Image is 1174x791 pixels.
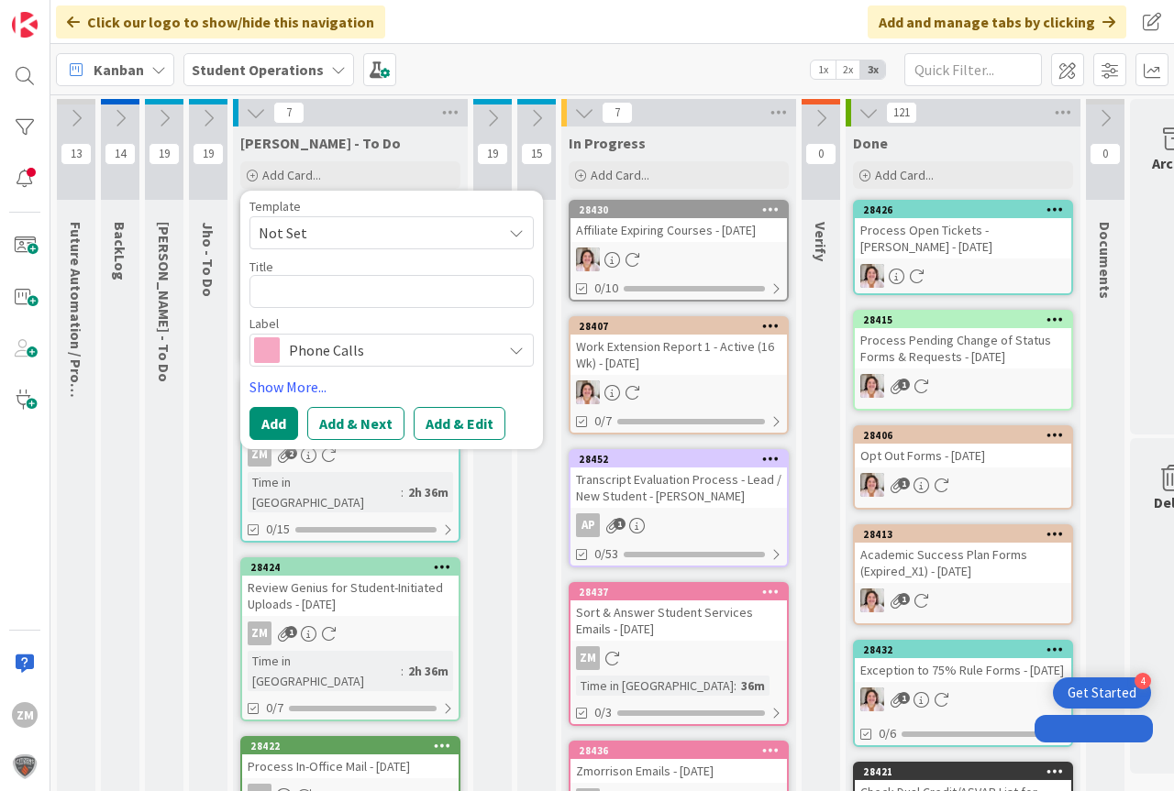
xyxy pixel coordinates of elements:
div: 28426Process Open Tickets - [PERSON_NAME] - [DATE] [855,202,1071,258]
div: 28436Zmorrison Emails - [DATE] [570,742,787,783]
div: Sort & Answer Student Services Emails - [DATE] [570,600,787,641]
div: EW [570,380,787,404]
b: Student Operations [192,60,324,79]
div: Time in [GEOGRAPHIC_DATA] [248,651,401,691]
div: 28424 [242,559,459,576]
span: Add Card... [591,167,649,183]
a: 28426Process Open Tickets - [PERSON_NAME] - [DATE]EW [853,200,1073,295]
div: Opt Out Forms - [DATE] [855,444,1071,467]
span: 13 [61,143,92,165]
a: 28415Process Pending Change of Status Forms & Requests - [DATE]EW [853,310,1073,411]
div: 28437Sort & Answer Student Services Emails - [DATE] [570,584,787,641]
a: 28452Transcript Evaluation Process - Lead / New Student - [PERSON_NAME]AP0/53 [569,449,789,567]
div: 28430 [579,203,787,216]
img: EW [860,374,884,398]
div: 28436 [570,742,787,759]
div: 28430 [570,202,787,218]
span: 3x [860,60,885,79]
span: BackLog [111,222,129,280]
a: 28430Affiliate Expiring Courses - [DATE]EW0/10 [569,200,789,302]
div: 2h 36m [404,661,453,681]
img: EW [860,264,884,288]
span: 0 [805,143,836,165]
div: ZM [576,646,600,670]
div: ZM [242,443,459,467]
input: Quick Filter... [904,53,1042,86]
div: 28407 [579,320,787,333]
span: 1 [898,593,910,605]
span: Zaida - To Do [240,134,401,152]
span: 0/7 [266,698,283,718]
button: Add [249,407,298,440]
div: 28413 [855,526,1071,543]
span: 1 [614,518,626,530]
div: 28424Review Genius for Student-Initiated Uploads - [DATE] [242,559,459,616]
div: ZM [248,621,271,645]
span: 2x [836,60,860,79]
a: 28406Opt Out Forms - [DATE]EW [853,425,1073,510]
img: Visit kanbanzone.com [12,12,38,38]
div: Get Started [1068,684,1136,702]
img: EW [576,380,600,404]
span: 0/53 [594,544,618,564]
span: 0/7 [594,412,612,431]
div: 28424 [250,561,459,574]
div: Review Genius for Student-Initiated Uploads - [DATE] [242,576,459,616]
div: 28406 [855,427,1071,444]
a: Show More... [249,376,534,398]
div: Process Open Tickets - [PERSON_NAME] - [DATE] [855,218,1071,258]
div: 28432Exception to 75% Rule Forms - [DATE] [855,642,1071,682]
span: Jho - To Do [199,222,217,297]
div: 28407 [570,318,787,335]
a: 28437Sort & Answer Student Services Emails - [DATE]ZMTime in [GEOGRAPHIC_DATA]:36m0/3 [569,582,789,726]
div: 28452 [579,453,787,466]
span: 19 [193,143,224,165]
span: 7 [602,102,633,124]
a: 28431Process LOA Forms / Requests / Returns - [DATE]ZMTime in [GEOGRAPHIC_DATA]:2h 36m0/15 [240,379,460,543]
a: 28407Work Extension Report 1 - Active (16 Wk) - [DATE]EW0/7 [569,316,789,434]
div: 28415Process Pending Change of Status Forms & Requests - [DATE] [855,312,1071,368]
span: 0/15 [266,520,290,539]
div: Time in [GEOGRAPHIC_DATA] [248,472,401,512]
span: 1x [811,60,836,79]
div: 28426 [863,203,1071,216]
span: 2 [285,447,297,459]
span: 14 [105,143,136,165]
div: 28415 [863,313,1071,326]
div: Affiliate Expiring Courses - [DATE] [570,218,787,242]
span: 1 [898,478,910,489]
span: Label [249,317,279,330]
span: 0/3 [594,703,612,722]
div: Transcript Evaluation Process - Lead / New Student - [PERSON_NAME] [570,467,787,508]
div: EW [570,247,787,271]
div: 28432 [855,642,1071,658]
span: 0/10 [594,279,618,298]
div: 28415 [855,312,1071,328]
span: : [734,676,737,696]
span: 7 [273,102,305,124]
span: Documents [1096,222,1114,299]
div: Open Get Started checklist, remaining modules: 4 [1053,677,1151,709]
span: Kanban [94,59,144,81]
a: 28424Review Genius for Student-Initiated Uploads - [DATE]ZMTime in [GEOGRAPHIC_DATA]:2h 36m0/7 [240,557,460,721]
div: 28422 [242,738,459,754]
span: 19 [149,143,180,165]
div: EW [855,687,1071,711]
div: 28422Process In-Office Mail - [DATE] [242,738,459,778]
div: 28407Work Extension Report 1 - Active (16 Wk) - [DATE] [570,318,787,375]
div: 28422 [250,740,459,753]
div: Exception to 75% Rule Forms - [DATE] [855,658,1071,682]
div: 28437 [570,584,787,600]
span: 0 [1090,143,1121,165]
span: 1 [898,692,910,704]
div: Academic Success Plan Forms (Expired_X1) - [DATE] [855,543,1071,583]
div: Click our logo to show/hide this navigation [56,5,385,38]
div: AP [570,513,787,537]
div: EW [855,264,1071,288]
button: Add & Next [307,407,404,440]
span: 1 [285,626,297,638]
div: Add and manage tabs by clicking [868,5,1126,38]
img: EW [860,588,884,612]
div: 28432 [863,643,1071,656]
span: 19 [477,143,508,165]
